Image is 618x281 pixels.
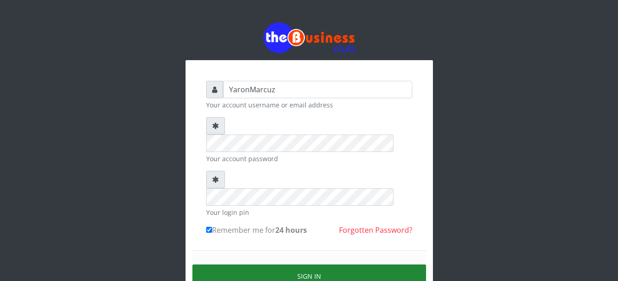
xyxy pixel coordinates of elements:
[339,225,412,235] a: Forgotten Password?
[206,227,212,233] input: Remember me for24 hours
[223,81,412,98] input: Username or email address
[206,100,412,110] small: Your account username or email address
[206,208,412,217] small: Your login pin
[275,225,307,235] b: 24 hours
[206,154,412,163] small: Your account password
[206,225,307,236] label: Remember me for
